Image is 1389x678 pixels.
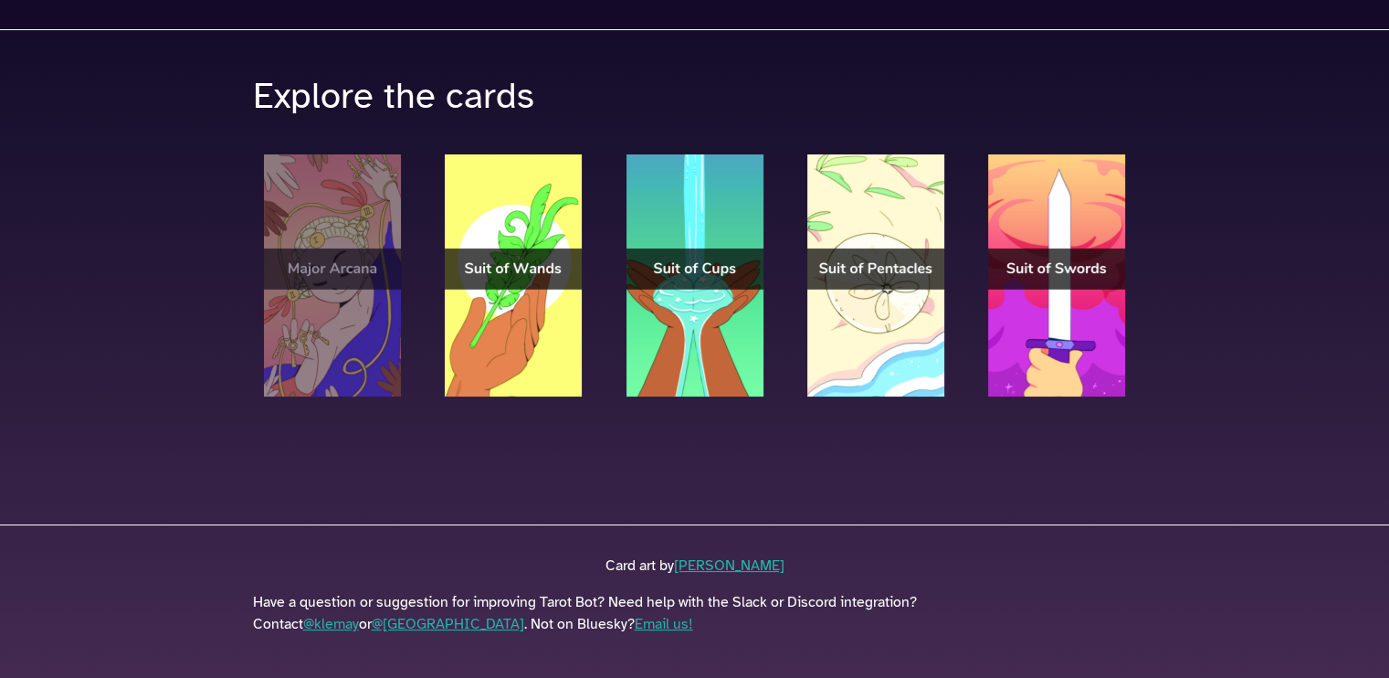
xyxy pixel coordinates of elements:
img: Suit of Pentacles [807,154,944,397]
a: @[GEOGRAPHIC_DATA] [372,615,524,633]
p: Have a question or suggestion for improving Tarot Bot? Need help with the Slack or Discord integr... [253,591,1137,635]
a: @klemay [303,615,359,633]
h1: Explore the cards [253,74,1137,118]
a: Email us! [635,615,693,633]
p: Card art by [253,555,1137,577]
img: Suit of Wands [445,154,582,397]
img: Suit of Swords [988,154,1125,397]
img: Suit of Cups [626,154,763,397]
img: Major Arcana [264,154,401,397]
a: [PERSON_NAME] [674,556,784,575]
